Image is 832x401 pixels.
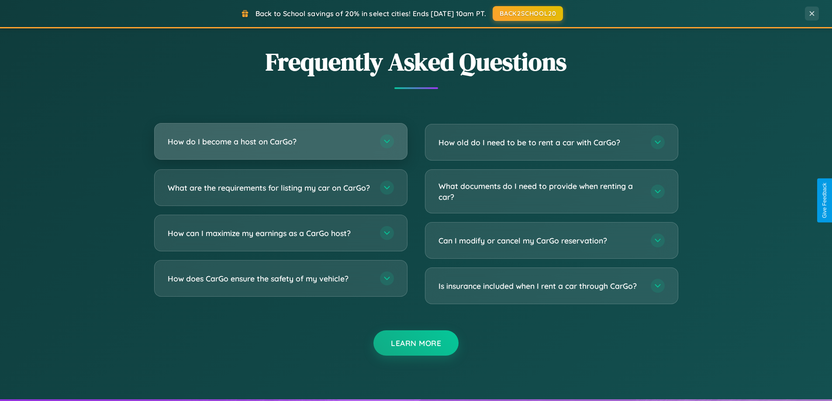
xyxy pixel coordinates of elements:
[168,182,371,193] h3: What are the requirements for listing my car on CarGo?
[255,9,486,18] span: Back to School savings of 20% in select cities! Ends [DATE] 10am PT.
[438,137,642,148] h3: How old do I need to be to rent a car with CarGo?
[168,273,371,284] h3: How does CarGo ensure the safety of my vehicle?
[168,136,371,147] h3: How do I become a host on CarGo?
[438,281,642,291] h3: Is insurance included when I rent a car through CarGo?
[822,183,828,218] div: Give Feedback
[373,330,459,356] button: Learn More
[168,228,371,239] h3: How can I maximize my earnings as a CarGo host?
[438,181,642,202] h3: What documents do I need to provide when renting a car?
[438,235,642,246] h3: Can I modify or cancel my CarGo reservation?
[493,6,563,21] button: BACK2SCHOOL20
[154,45,678,79] h2: Frequently Asked Questions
